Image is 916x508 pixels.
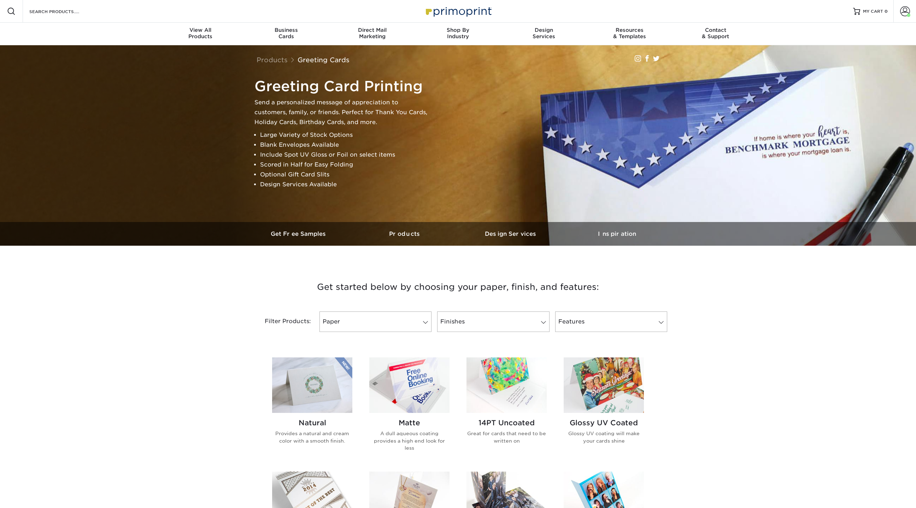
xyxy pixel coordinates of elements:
[158,27,243,40] div: Products
[369,430,450,451] p: A dull aqueous coating provides a high end look for less
[352,222,458,246] a: Products
[466,357,547,413] img: 14PT Uncoated Greeting Cards
[564,222,670,246] a: Inspiration
[319,311,431,332] a: Paper
[335,357,352,379] img: New Product
[587,23,673,45] a: Resources& Templates
[243,23,329,45] a: BusinessCards
[272,357,352,463] a: Natural Greeting Cards Natural Provides a natural and cream color with a smooth finish.
[158,27,243,33] span: View All
[29,7,98,16] input: SEARCH PRODUCTS.....
[257,56,288,64] a: Products
[415,23,501,45] a: Shop ByIndustry
[158,23,243,45] a: View AllProducts
[863,8,883,14] span: MY CART
[246,311,317,332] div: Filter Products:
[260,140,431,150] li: Blank Envelopes Available
[243,27,329,33] span: Business
[437,311,549,332] a: Finishes
[466,419,547,427] h2: 14PT Uncoated
[564,357,644,413] img: Glossy UV Coated Greeting Cards
[260,130,431,140] li: Large Variety of Stock Options
[673,27,758,40] div: & Support
[587,27,673,33] span: Resources
[673,27,758,33] span: Contact
[587,27,673,40] div: & Templates
[501,23,587,45] a: DesignServices
[260,180,431,189] li: Design Services Available
[501,27,587,33] span: Design
[251,271,665,303] h3: Get started below by choosing your paper, finish, and features:
[564,230,670,237] h3: Inspiration
[466,357,547,463] a: 14PT Uncoated Greeting Cards 14PT Uncoated Great for cards that need to be written on
[458,230,564,237] h3: Design Services
[415,27,501,33] span: Shop By
[673,23,758,45] a: Contact& Support
[555,311,667,332] a: Features
[272,357,352,413] img: Natural Greeting Cards
[458,222,564,246] a: Design Services
[260,170,431,180] li: Optional Gift Card Slits
[564,357,644,463] a: Glossy UV Coated Greeting Cards Glossy UV Coated Glossy UV coating will make your cards shine
[423,4,493,19] img: Primoprint
[272,419,352,427] h2: Natural
[260,150,431,160] li: Include Spot UV Gloss or Foil on select items
[885,9,888,14] span: 0
[564,419,644,427] h2: Glossy UV Coated
[272,430,352,444] p: Provides a natural and cream color with a smooth finish.
[329,27,415,40] div: Marketing
[466,430,547,444] p: Great for cards that need to be written on
[254,98,431,127] p: Send a personalized message of appreciation to customers, family, or friends. Perfect for Thank Y...
[260,160,431,170] li: Scored in Half for Easy Folding
[369,357,450,413] img: Matte Greeting Cards
[246,222,352,246] a: Get Free Samples
[369,357,450,463] a: Matte Greeting Cards Matte A dull aqueous coating provides a high end look for less
[254,78,431,95] h1: Greeting Card Printing
[501,27,587,40] div: Services
[564,430,644,444] p: Glossy UV coating will make your cards shine
[329,23,415,45] a: Direct MailMarketing
[243,27,329,40] div: Cards
[369,419,450,427] h2: Matte
[329,27,415,33] span: Direct Mail
[246,230,352,237] h3: Get Free Samples
[352,230,458,237] h3: Products
[415,27,501,40] div: Industry
[298,56,350,64] a: Greeting Cards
